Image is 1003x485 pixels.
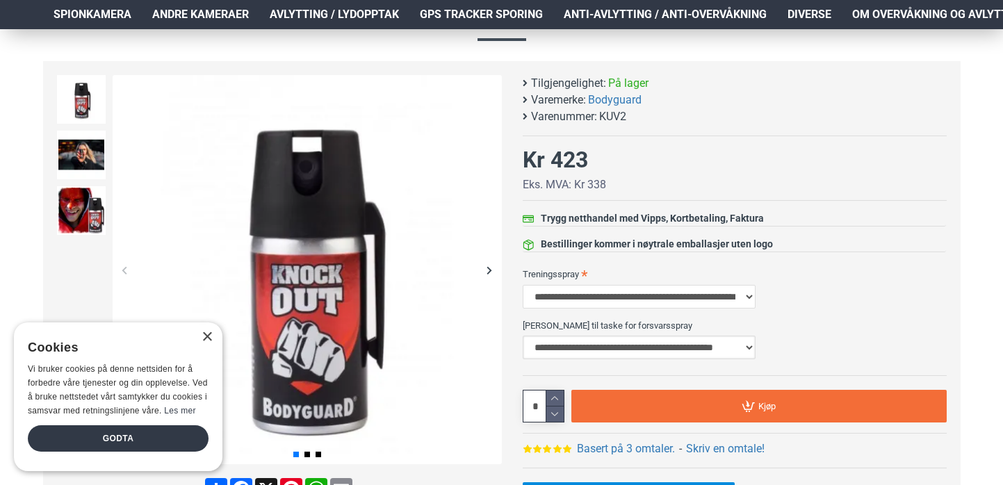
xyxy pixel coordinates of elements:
span: På lager [608,75,649,92]
label: [PERSON_NAME] til taske for forsvarsspray [523,314,947,336]
label: Treningsspray [523,263,947,285]
span: KUV2 [599,108,626,125]
span: Spionkamera [54,6,131,23]
div: Close [202,332,212,343]
span: GPS Tracker Sporing [420,6,543,23]
div: Bestillinger kommer i nøytrale emballasjer uten logo [541,237,773,252]
div: Trygg netthandel med Vipps, Kortbetaling, Faktura [541,211,764,226]
div: Cookies [28,333,199,363]
a: Les mer, opens a new window [164,406,195,416]
span: Kjøp [758,402,776,411]
span: Andre kameraer [152,6,249,23]
span: Go to slide 3 [316,452,321,457]
div: Previous slide [113,258,137,282]
div: Godta [28,425,209,452]
div: Next slide [478,258,502,282]
img: Forsvarsspray - Lovlig Pepperspray - SpyGadgets.no [113,75,502,464]
a: Basert på 3 omtaler. [577,441,675,457]
span: Vi bruker cookies på denne nettsiden for å forbedre våre tjenester og din opplevelse. Ved å bruke... [28,364,208,415]
a: Skriv en omtale! [686,441,765,457]
img: Forsvarsspray - Lovlig Pepperspray - SpyGadgets.no [57,186,106,235]
img: Forsvarsspray - Lovlig Pepperspray - SpyGadgets.no [57,75,106,124]
span: Go to slide 2 [304,452,310,457]
span: Selvforsvarsspray Bodyguard Knock Out [43,5,961,40]
b: - [679,442,682,455]
span: Diverse [788,6,831,23]
a: Bodyguard [588,92,642,108]
div: Kr 423 [523,143,588,176]
img: Forsvarsspray - Lovlig Pepperspray - SpyGadgets.no [57,131,106,179]
span: Anti-avlytting / Anti-overvåkning [564,6,767,23]
b: Tilgjengelighet: [531,75,606,92]
span: Avlytting / Lydopptak [270,6,399,23]
b: Varemerke: [531,92,586,108]
b: Varenummer: [531,108,597,125]
span: Go to slide 1 [293,452,299,457]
